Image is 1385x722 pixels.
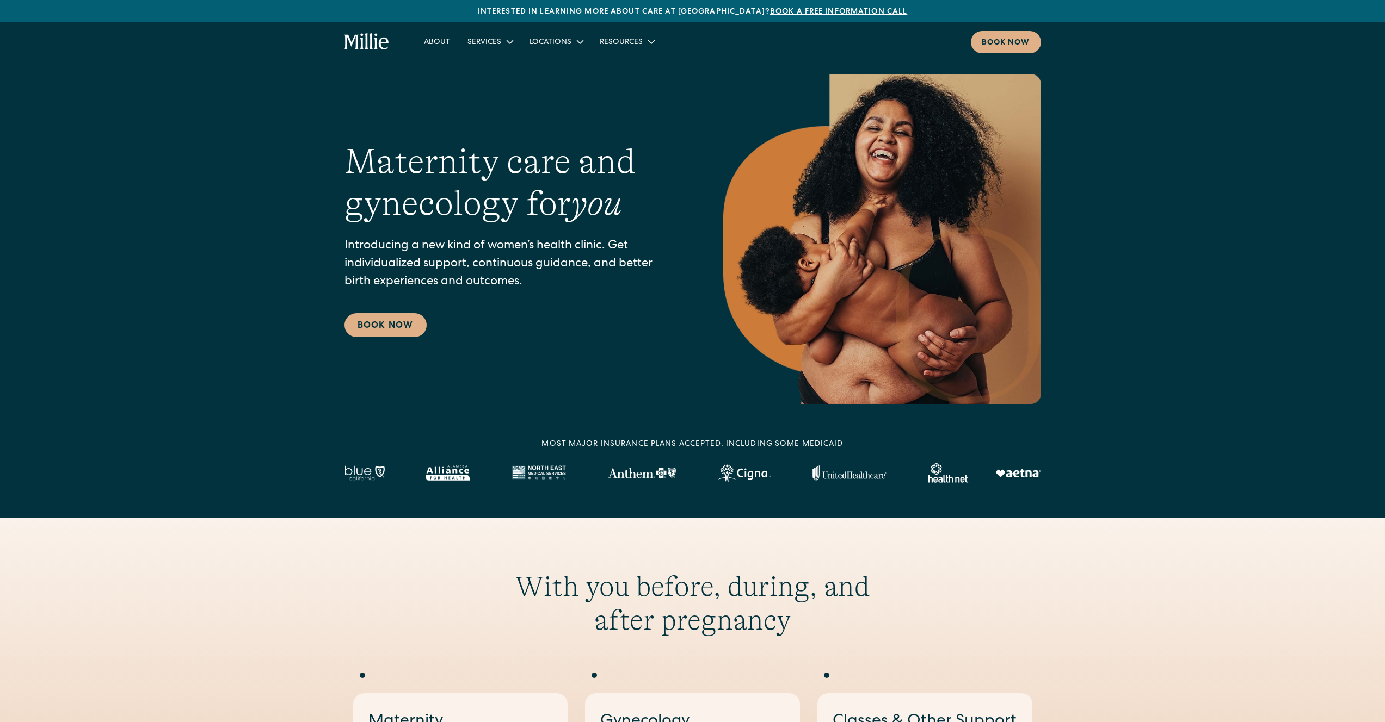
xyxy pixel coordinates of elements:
[344,238,680,291] p: Introducing a new kind of women’s health clinic. Get individualized support, continuous guidance,...
[415,33,459,51] a: About
[723,74,1041,404] img: Smiling mother with her baby in arms, celebrating body positivity and the nurturing bond of postp...
[995,469,1041,477] img: Aetna logo
[344,465,385,481] img: Blue California logo
[928,463,969,483] img: Healthnet logo
[484,570,902,638] h2: With you before, during, and after pregnancy
[591,33,662,51] div: Resources
[521,33,591,51] div: Locations
[459,33,521,51] div: Services
[344,141,680,225] h1: Maternity care and gynecology for
[608,468,676,478] img: Anthem Logo
[344,313,427,337] a: Book Now
[600,37,643,48] div: Resources
[971,31,1041,53] a: Book now
[571,184,622,223] em: you
[467,37,501,48] div: Services
[344,33,390,51] a: home
[512,465,566,481] img: North East Medical Services logo
[812,465,887,481] img: United Healthcare logo
[718,464,771,482] img: Cigna logo
[530,37,571,48] div: Locations
[426,465,469,481] img: Alameda Alliance logo
[770,8,907,16] a: Book a free information call
[541,439,843,450] div: MOST MAJOR INSURANCE PLANS ACCEPTED, INCLUDING some MEDICAID
[982,38,1030,49] div: Book now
